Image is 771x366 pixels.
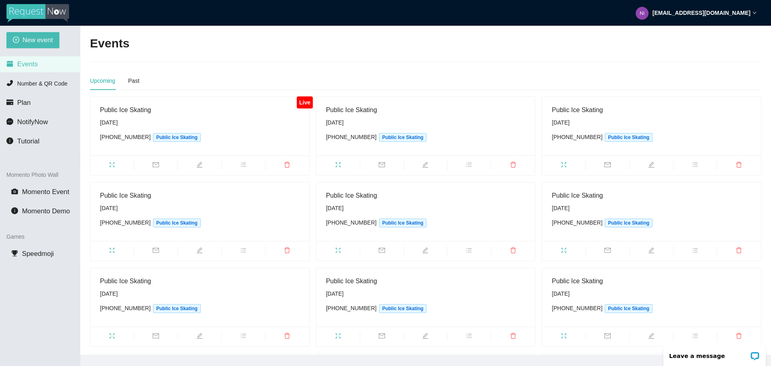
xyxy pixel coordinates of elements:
div: Past [128,76,139,85]
span: delete [265,333,309,341]
span: fullscreen [542,247,585,256]
span: fullscreen [542,162,585,170]
div: [DATE] [326,204,526,213]
div: [PHONE_NUMBER] [552,218,751,227]
div: [PHONE_NUMBER] [552,133,751,142]
button: plus-circleNew event [6,32,59,48]
span: mail [134,162,177,170]
div: [DATE] [100,289,300,298]
span: mail [360,247,404,256]
span: edit [630,333,673,341]
span: edit [630,162,673,170]
span: bars [447,247,491,256]
span: bars [673,247,717,256]
span: delete [491,247,535,256]
div: [DATE] [326,289,526,298]
span: mail [360,333,404,341]
span: bars [222,333,265,341]
div: [PHONE_NUMBER] [552,304,751,313]
span: bars [222,162,265,170]
div: [DATE] [326,118,526,127]
span: Public Ice Skating [379,133,427,142]
span: bars [447,162,491,170]
strong: [EMAIL_ADDRESS][DOMAIN_NAME] [653,10,751,16]
span: delete [491,333,535,341]
div: [DATE] [552,289,751,298]
div: Public Ice Skating [552,276,751,286]
div: [DATE] [100,204,300,213]
span: bars [673,333,717,341]
span: Public Ice Skating [379,304,427,313]
span: Public Ice Skating [379,219,427,227]
div: Public Ice Skating [552,190,751,200]
span: fullscreen [542,333,585,341]
span: edit [178,247,221,256]
span: info-circle [6,137,13,144]
span: info-circle [11,207,18,214]
img: 7940b34e972d98f702301fe925ff6c28 [636,7,649,20]
span: delete [265,162,309,170]
h2: Events [90,35,129,52]
span: calendar [6,60,13,67]
span: fullscreen [316,333,360,341]
span: fullscreen [90,247,134,256]
span: mail [586,162,629,170]
img: RequestNow [6,4,69,22]
span: Public Ice Skating [605,219,653,227]
div: [PHONE_NUMBER] [100,304,300,313]
div: Public Ice Skating [100,105,300,115]
span: edit [630,247,673,256]
span: Public Ice Skating [153,219,201,227]
div: Public Ice Skating [552,105,751,115]
div: Public Ice Skating [100,276,300,286]
div: Live [297,96,312,108]
div: Public Ice Skating [326,276,526,286]
span: edit [178,333,221,341]
div: [PHONE_NUMBER] [326,304,526,313]
span: mail [134,247,177,256]
div: [PHONE_NUMBER] [100,218,300,227]
span: mail [586,333,629,341]
span: Public Ice Skating [605,304,653,313]
span: trophy [11,250,18,257]
span: message [6,118,13,125]
span: camera [11,188,18,195]
span: Momento Demo [22,207,70,215]
span: delete [717,333,761,341]
span: NotifyNow [17,118,48,126]
span: mail [134,333,177,341]
span: fullscreen [316,162,360,170]
span: phone [6,80,13,86]
span: Public Ice Skating [153,133,201,142]
span: delete [265,247,309,256]
div: [PHONE_NUMBER] [326,133,526,142]
div: [DATE] [100,118,300,127]
div: [DATE] [552,204,751,213]
span: bars [222,247,265,256]
div: Public Ice Skating [326,105,526,115]
span: mail [360,162,404,170]
span: Public Ice Skating [605,133,653,142]
span: bars [447,333,491,341]
span: Number & QR Code [17,80,67,87]
span: Speedmoji [22,250,54,258]
span: mail [586,247,629,256]
span: bars [673,162,717,170]
span: Plan [17,99,31,106]
span: down [753,11,757,15]
span: Momento Event [22,188,69,196]
span: delete [717,162,761,170]
span: Events [17,60,38,68]
div: [DATE] [552,118,751,127]
span: fullscreen [90,333,134,341]
span: Public Ice Skating [153,304,201,313]
span: delete [717,247,761,256]
iframe: LiveChat chat widget [658,341,771,366]
span: delete [491,162,535,170]
span: edit [404,333,447,341]
span: fullscreen [90,162,134,170]
div: Public Ice Skating [100,190,300,200]
span: edit [178,162,221,170]
span: plus-circle [13,37,19,44]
